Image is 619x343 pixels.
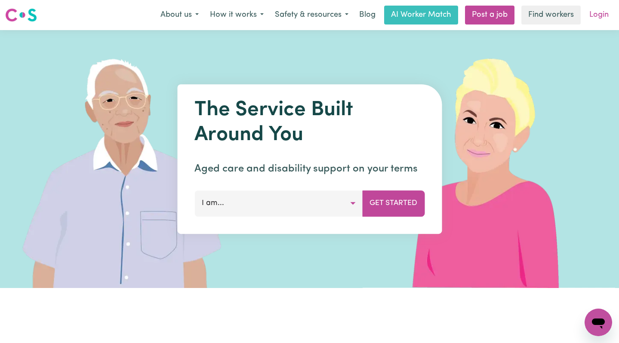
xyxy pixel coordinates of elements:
[585,309,612,336] iframe: Button to launch messaging window
[384,6,458,24] a: AI Worker Match
[269,6,354,24] button: Safety & resources
[362,190,425,216] button: Get Started
[354,6,381,24] a: Blog
[194,98,425,147] h1: The Service Built Around You
[465,6,514,24] a: Post a job
[521,6,581,24] a: Find workers
[5,7,37,23] img: Careseekers logo
[204,6,269,24] button: How it works
[584,6,614,24] a: Login
[194,161,425,177] p: Aged care and disability support on your terms
[194,190,363,216] button: I am...
[5,5,37,25] a: Careseekers logo
[155,6,204,24] button: About us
